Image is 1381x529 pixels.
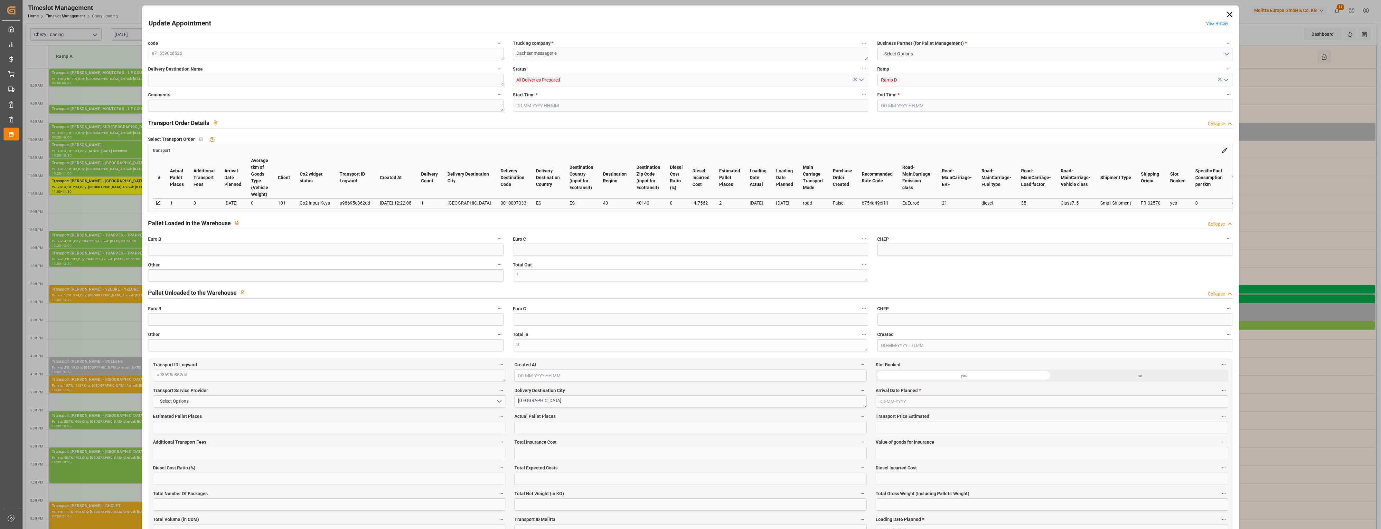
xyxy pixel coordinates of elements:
span: Slot Booked [876,361,900,368]
div: [GEOGRAPHIC_DATA] [447,199,491,207]
span: Start Time [513,91,538,98]
div: 1 [170,199,184,207]
th: Main Carriage Transport Mode [798,157,828,198]
button: Created At [858,361,867,369]
button: Other [495,330,504,339]
input: Type to search/select [877,74,1233,86]
th: Arrival Date Planned [220,157,246,198]
button: Total In [860,330,868,339]
th: Co2 widget status [295,157,335,198]
span: transport [153,148,170,153]
button: Arrival Date Planned * [1220,386,1228,395]
div: Collapse [1208,291,1225,297]
button: open menu [1221,75,1230,85]
button: Delivery Destination Name [495,65,504,73]
button: Transport ID Logward [497,361,505,369]
button: Other [495,260,504,269]
span: Euro C [513,236,526,243]
button: Total Out [860,260,868,269]
th: Delivery Destination City [443,157,496,198]
span: Estimated Pallet Places [153,413,202,420]
button: View description [237,286,249,298]
button: Additional Transport Fees [497,438,505,446]
button: Delivery Destination City [858,386,867,395]
span: Additional Transport Fees [153,439,206,446]
button: Comments [495,91,504,99]
th: Delivery Destination Country [531,157,565,198]
div: 0 [670,199,683,207]
div: [DATE] [776,199,793,207]
span: Arrival Date Planned [876,387,921,394]
button: Euro B [495,235,504,243]
button: Actual Pallet Places [858,412,867,420]
th: Purchase Order Created [828,157,857,198]
th: Slot Booked [1165,157,1190,198]
button: open menu [153,395,505,408]
div: 0 [1195,199,1223,207]
th: Shipping Origin [1136,157,1165,198]
div: ES [569,199,593,207]
div: Co2 Input Keys [300,199,330,207]
th: Road-MainCarriage-Load factor [1016,157,1056,198]
h2: Pallet Unloaded to the Warehouse [148,288,237,297]
button: CHEP [1225,235,1233,243]
span: Delivery Destination Name [148,66,203,72]
button: Total Net Weight (in KG) [858,489,867,498]
th: TimeSlot Id [1227,157,1267,198]
button: Diesel Incurred Cost [1220,464,1228,472]
button: Total Gross Weight (Including Pallets' Weight) [1220,489,1228,498]
th: Destination Region [598,157,632,198]
div: 40140 [636,199,660,207]
a: View History [1206,21,1228,26]
div: road [803,199,823,207]
button: Transport Service Provider [497,386,505,395]
div: 2 [719,199,740,207]
th: Transport ID Logward [335,157,375,198]
span: Total Net Weight (in KG) [514,490,564,497]
span: Euro B [148,305,161,312]
span: End Time [877,91,899,98]
div: FR-02570 [1141,199,1160,207]
div: EuEuro6 [902,199,932,207]
button: Start Time * [860,91,868,99]
button: code [495,39,504,47]
input: DD-MM-YYYY HH:MM [514,370,867,382]
th: Created At [375,157,416,198]
th: # [153,157,165,198]
div: 0010007033 [501,199,526,207]
button: Created [1225,330,1233,339]
textarea: 1 [513,269,868,282]
span: Diesel Cost Ratio (%) [153,465,195,471]
div: b754a49cffff [862,199,893,207]
th: Delivery Count [416,157,443,198]
div: ES [536,199,560,207]
button: Diesel Cost Ratio (%) [497,464,505,472]
button: Status [860,65,868,73]
div: [DATE] [750,199,766,207]
button: open menu [856,75,866,85]
th: Diesel Incurred Cost [688,157,714,198]
button: Transport ID Melitta [858,515,867,524]
button: Slot Booked [1220,361,1228,369]
h2: Transport Order Details [148,119,209,127]
button: Loading Date Planned * [1220,515,1228,524]
button: End Time * [1225,91,1233,99]
div: -4.7562 [692,199,709,207]
th: Road-MainCarriage-Fuel type [977,157,1016,198]
div: diesel [982,199,1011,207]
h2: Pallet Loaded in the Warehouse [148,219,231,227]
button: open menu [877,48,1233,60]
button: View description [209,116,221,129]
div: Collapse [1208,221,1225,227]
div: no [1052,370,1228,382]
button: Value of goods for Insurance [1220,438,1228,446]
span: Transport ID Melitta [514,516,556,523]
span: Delivery Destination City [514,387,565,394]
span: Total Gross Weight (Including Pallets' Weight) [876,490,969,497]
th: Estimated Pallet Places [714,157,745,198]
span: Comments [148,91,170,98]
span: CHEP [877,305,889,312]
span: Total Expected Costs [514,465,558,471]
div: 21 [942,199,972,207]
span: Trucking company [513,40,553,47]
